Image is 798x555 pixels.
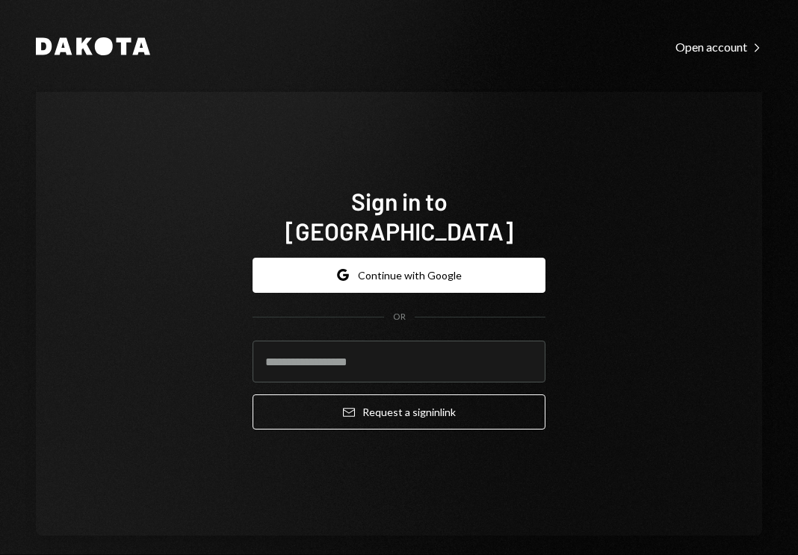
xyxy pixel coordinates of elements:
button: Continue with Google [253,258,545,293]
div: OR [393,311,406,323]
h1: Sign in to [GEOGRAPHIC_DATA] [253,186,545,246]
a: Open account [675,38,762,55]
div: Open account [675,40,762,55]
button: Request a signinlink [253,394,545,430]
